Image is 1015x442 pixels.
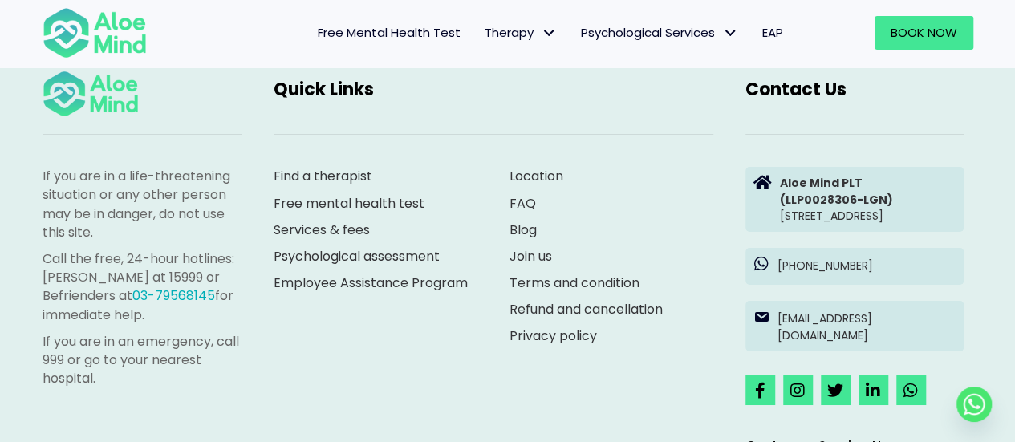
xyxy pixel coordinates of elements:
a: Whatsapp [956,387,992,422]
p: Call the free, 24-hour hotlines: [PERSON_NAME] at 15999 or Befrienders at for immediate help. [43,249,242,324]
a: [EMAIL_ADDRESS][DOMAIN_NAME] [745,301,964,351]
span: EAP [762,24,783,41]
a: Psychological ServicesPsychological Services: submenu [569,16,750,50]
img: Aloe mind Logo [43,6,147,59]
nav: Menu [168,16,795,50]
span: Free Mental Health Test [318,24,461,41]
a: Free Mental Health Test [306,16,473,50]
span: Therapy: submenu [538,22,561,45]
span: Quick Links [274,77,374,102]
span: Psychological Services [581,24,738,41]
span: Therapy [485,24,557,41]
img: Aloe mind Logo [43,70,139,119]
a: Aloe Mind PLT(LLP0028306-LGN)[STREET_ADDRESS] [745,167,964,232]
a: TherapyTherapy: submenu [473,16,569,50]
a: Blog [510,221,537,239]
a: 03-79568145 [132,286,215,305]
strong: Aloe Mind PLT [780,175,863,191]
a: Psychological assessment [274,247,440,266]
a: Book Now [875,16,973,50]
a: Refund and cancellation [510,300,663,318]
strong: (LLP0028306-LGN) [780,192,893,208]
p: [STREET_ADDRESS] [780,175,956,224]
p: If you are in a life-threatening situation or any other person may be in danger, do not use this ... [43,167,242,241]
a: [PHONE_NUMBER] [745,248,964,285]
span: Psychological Services: submenu [719,22,742,45]
a: Join us [510,247,552,266]
a: Services & fees [274,221,370,239]
a: Find a therapist [274,167,372,185]
span: Contact Us [745,77,847,102]
span: Book Now [891,24,957,41]
a: Privacy policy [510,326,597,345]
p: [PHONE_NUMBER] [777,257,956,274]
p: If you are in an emergency, call 999 or go to your nearest hospital. [43,332,242,388]
a: Location [510,167,563,185]
a: EAP [750,16,795,50]
a: FAQ [510,194,536,213]
a: Terms and condition [510,274,639,292]
a: Free mental health test [274,194,424,213]
a: Employee Assistance Program [274,274,468,292]
p: [EMAIL_ADDRESS][DOMAIN_NAME] [777,310,956,343]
